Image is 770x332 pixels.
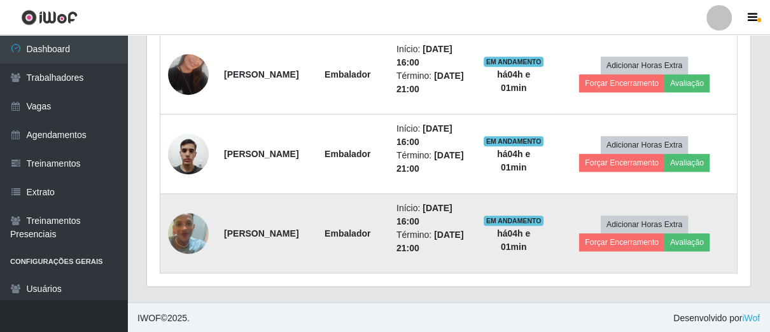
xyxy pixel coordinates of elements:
[484,136,544,146] span: EM ANDAMENTO
[396,202,468,228] li: Início:
[673,312,760,325] span: Desenvolvido por
[224,69,298,80] strong: [PERSON_NAME]
[579,74,664,92] button: Forçar Encerramento
[224,149,298,159] strong: [PERSON_NAME]
[168,38,209,111] img: 1730602646133.jpeg
[325,69,370,80] strong: Embalador
[21,10,78,25] img: CoreUI Logo
[497,228,530,252] strong: há 04 h e 01 min
[664,233,710,251] button: Avaliação
[396,149,468,176] li: Término:
[168,127,209,181] img: 1699551411830.jpeg
[484,216,544,226] span: EM ANDAMENTO
[224,228,298,239] strong: [PERSON_NAME]
[601,136,688,154] button: Adicionar Horas Extra
[396,43,468,69] li: Início:
[396,122,468,149] li: Início:
[579,154,664,172] button: Forçar Encerramento
[396,228,468,255] li: Término:
[325,228,370,239] strong: Embalador
[396,203,452,226] time: [DATE] 16:00
[396,44,452,67] time: [DATE] 16:00
[137,312,190,325] span: © 2025 .
[396,69,468,96] li: Término:
[579,233,664,251] button: Forçar Encerramento
[396,123,452,147] time: [DATE] 16:00
[168,197,209,270] img: 1734287030319.jpeg
[601,216,688,233] button: Adicionar Horas Extra
[664,74,710,92] button: Avaliação
[137,313,161,323] span: IWOF
[484,57,544,67] span: EM ANDAMENTO
[497,69,530,93] strong: há 04 h e 01 min
[742,313,760,323] a: iWof
[497,149,530,172] strong: há 04 h e 01 min
[601,57,688,74] button: Adicionar Horas Extra
[325,149,370,159] strong: Embalador
[664,154,710,172] button: Avaliação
